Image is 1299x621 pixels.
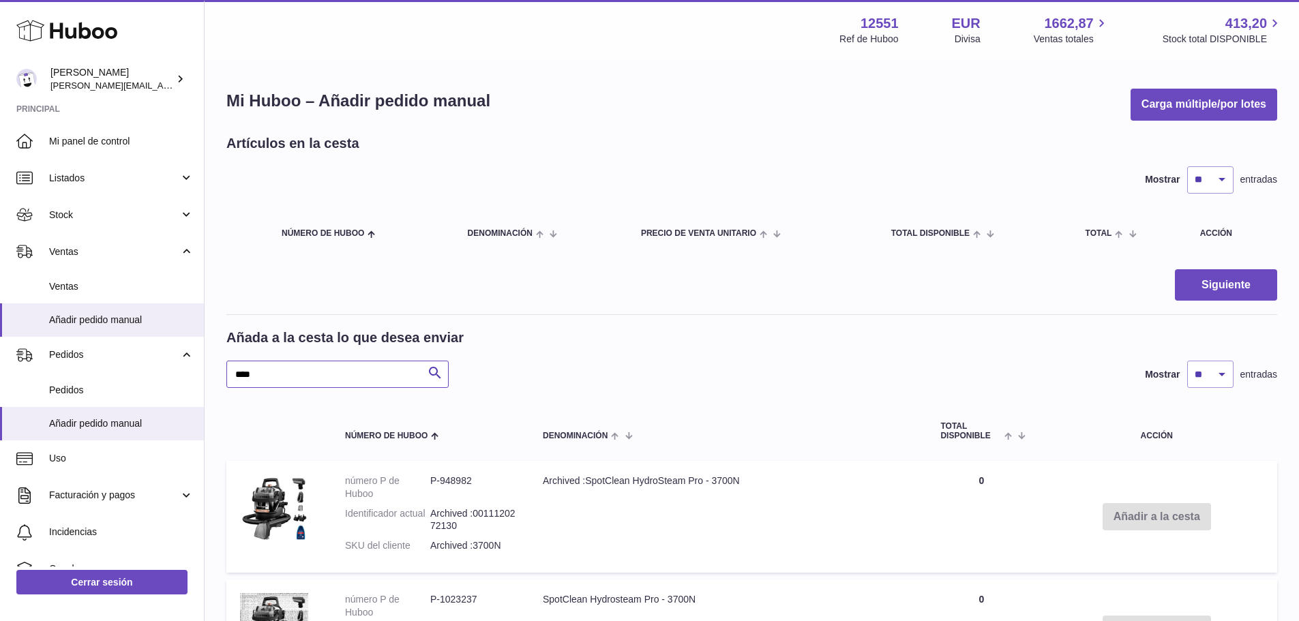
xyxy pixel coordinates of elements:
dt: Identificador actual [345,507,430,533]
strong: 12551 [861,14,899,33]
h2: Añada a la cesta lo que desea enviar [226,329,464,347]
span: Listados [49,172,179,185]
label: Mostrar [1145,368,1180,381]
a: Cerrar sesión [16,570,188,594]
span: Total DISPONIBLE [891,229,970,238]
div: Ref de Huboo [839,33,898,46]
span: Total [1086,229,1112,238]
div: Divisa [955,33,981,46]
span: Número de Huboo [282,229,364,238]
span: Stock [49,209,179,222]
span: Incidencias [49,526,194,539]
span: Ventas [49,280,194,293]
dt: SKU del cliente [345,539,430,552]
div: [PERSON_NAME] [50,66,173,92]
span: entradas [1240,368,1277,381]
td: 0 [927,461,1036,573]
span: Pedidos [49,384,194,397]
label: Mostrar [1145,173,1180,186]
h2: Artículos en la cesta [226,134,359,153]
span: [PERSON_NAME][EMAIL_ADDRESS][DOMAIN_NAME] [50,80,273,91]
span: Canales [49,562,194,575]
span: Stock total DISPONIBLE [1163,33,1283,46]
img: gerardo.montoiro@cleverenterprise.es [16,69,37,89]
a: 413,20 Stock total DISPONIBLE [1163,14,1283,46]
span: Denominación [468,229,533,238]
strong: EUR [952,14,981,33]
button: Carga múltiple/por lotes [1131,89,1277,121]
span: Total DISPONIBLE [940,422,1001,440]
span: Denominación [543,431,608,440]
dd: P-1023237 [430,593,516,619]
td: Archived :SpotClean HydroSteam Pro - 3700N [529,461,927,573]
dd: Archived :3700N [430,539,516,552]
span: entradas [1240,173,1277,186]
span: Pedidos [49,348,179,361]
span: Mi panel de control [49,135,194,148]
dt: número P de Huboo [345,474,430,500]
span: 413,20 [1225,14,1267,33]
span: Número de Huboo [345,431,428,440]
dt: número P de Huboo [345,593,430,619]
a: 1662,87 Ventas totales [1034,14,1109,46]
span: 1662,87 [1044,14,1093,33]
button: Siguiente [1175,269,1277,301]
span: Uso [49,452,194,465]
div: Acción [1200,229,1264,238]
th: Acción [1036,408,1277,453]
dd: Archived :0011120272130 [430,507,516,533]
img: Archived :SpotClean HydroSteam Pro - 3700N [240,474,308,543]
h1: Mi Huboo – Añadir pedido manual [226,90,490,112]
span: Facturación y pagos [49,489,179,502]
span: Ventas [49,245,179,258]
dd: P-948982 [430,474,516,500]
span: Añadir pedido manual [49,417,194,430]
span: Precio de venta unitario [641,229,756,238]
span: Ventas totales [1034,33,1109,46]
span: Añadir pedido manual [49,314,194,327]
